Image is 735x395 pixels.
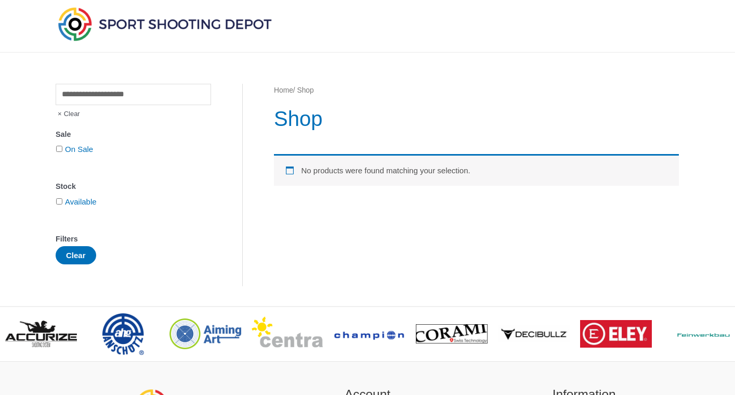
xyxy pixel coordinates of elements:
[274,84,679,97] nav: Breadcrumb
[65,145,93,154] a: On Sale
[56,246,96,264] button: Clear
[56,105,80,123] span: Clear
[56,198,62,205] input: Available
[56,179,211,194] div: Stock
[56,146,62,152] input: On Sale
[56,232,211,247] div: Filters
[274,104,679,133] h1: Shop
[274,86,293,94] a: Home
[274,154,679,186] div: No products were found matching your selection.
[65,197,97,206] a: Available
[56,127,211,142] div: Sale
[580,320,652,348] img: brand logo
[56,5,274,43] img: Sport Shooting Depot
